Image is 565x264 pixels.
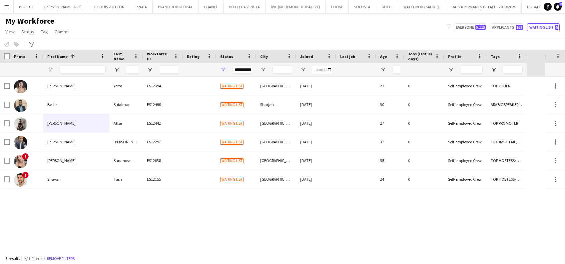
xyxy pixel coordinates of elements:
app-action-btn: Advanced filters [28,40,36,48]
img: Beshr Sulaiman [14,99,27,112]
span: Waiting list [220,177,244,182]
span: Workforce ID [147,51,171,61]
div: Shayan [43,170,110,188]
div: [GEOGRAPHIC_DATA] [256,77,296,95]
div: Tash [110,170,143,188]
img: Govinda Kataria [14,136,27,149]
a: Tag [38,27,51,36]
div: 0 [404,151,444,170]
span: Age [380,54,387,59]
div: [GEOGRAPHIC_DATA] [256,170,296,188]
div: [PERSON_NAME] [43,77,110,95]
div: Beshr [43,95,110,114]
div: TOP HOSTESS/ HOST [487,151,527,170]
div: [DATE] [296,151,336,170]
span: First Name [47,54,68,59]
button: Open Filter Menu [220,67,226,73]
span: Waiting list [220,84,244,89]
div: Sharjah [256,95,296,114]
div: 37 [376,133,404,151]
img: Polina Sanarova [14,155,27,168]
span: ! [22,172,29,178]
span: 1 filter set [28,256,46,261]
a: 2 [554,3,562,11]
div: Self-employed Crew [444,151,487,170]
div: [DATE] [296,95,336,114]
div: Self-employed Crew [444,95,487,114]
input: First Name Filter Input [59,66,106,74]
button: Open Filter Menu [448,67,454,73]
input: Joined Filter Input [312,66,332,74]
span: Tag [41,29,48,35]
div: Self-employed Crew [444,114,487,132]
div: [PERSON_NAME] [43,151,110,170]
div: 21 [376,77,404,95]
div: TOP HOSTESS/ HOST, TOP PROMOTER [487,170,527,188]
span: Waiting list [220,102,244,107]
div: TOP USHER [487,77,527,95]
input: Tags Filter Input [503,66,523,74]
button: Open Filter Menu [147,67,153,73]
span: City [260,54,268,59]
div: 0 [404,170,444,188]
button: LOEWE [326,0,349,13]
span: Tags [491,54,500,59]
div: [GEOGRAPHIC_DATA] [256,133,296,151]
div: 24 [376,170,404,188]
span: ! [22,153,29,160]
div: 27 [376,114,404,132]
div: ES12490 [143,95,183,114]
div: [PERSON_NAME] [43,133,110,151]
span: 2 [559,2,562,6]
span: 163 [516,25,523,30]
div: LUXURY RETAIL, TOP PROMOTER [487,133,527,151]
button: Open Filter Menu [491,67,497,73]
div: Self-employed Crew [444,77,487,95]
div: ES12394 [143,77,183,95]
img: Andrea Yerro [14,80,27,93]
span: View [5,29,15,35]
div: [PERSON_NAME] [110,133,143,151]
div: [DATE] [296,170,336,188]
div: 0 [404,77,444,95]
button: SOLUSTA [349,0,376,13]
div: [GEOGRAPHIC_DATA] [256,151,296,170]
button: H_LOUIS VUITTON [87,0,130,13]
button: Open Filter Menu [114,67,120,73]
span: Waiting list [220,121,244,126]
button: PRADA [130,0,153,13]
span: My Workforce [5,16,54,26]
span: Photo [14,54,25,59]
span: Waiting list [220,140,244,145]
button: Open Filter Menu [260,67,266,73]
button: GUCCI [376,0,398,13]
img: Dorsa Attar [14,117,27,131]
div: 0 [404,133,444,151]
div: [DATE] [296,133,336,151]
button: [PERSON_NAME] & CO [39,0,87,13]
button: Waiting list6 [527,23,560,31]
input: City Filter Input [272,66,292,74]
input: Workforce ID Filter Input [159,66,179,74]
span: Status [21,29,34,35]
span: Jobs (last 90 days) [408,51,432,61]
input: Profile Filter Input [460,66,483,74]
button: Applicants163 [490,23,524,31]
div: ES12155 [143,170,183,188]
button: BOTTEGA VENETA [224,0,266,13]
div: ARABIC SPEAKER, TOP PROMOTER [487,95,527,114]
img: Shayan Tash [14,173,27,187]
span: Joined [300,54,313,59]
div: 0 [404,114,444,132]
span: Rating [187,54,200,59]
span: 5,115 [475,25,486,30]
span: 6 [555,25,558,30]
div: 0 [404,95,444,114]
div: Sanarova [110,151,143,170]
div: Yerro [110,77,143,95]
div: Self-employed Crew [444,133,487,151]
button: BERLUTI [14,0,39,13]
button: Open Filter Menu [380,67,386,73]
button: BRAND BOX GLOBAL [153,0,199,13]
span: Last Name [114,51,131,61]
